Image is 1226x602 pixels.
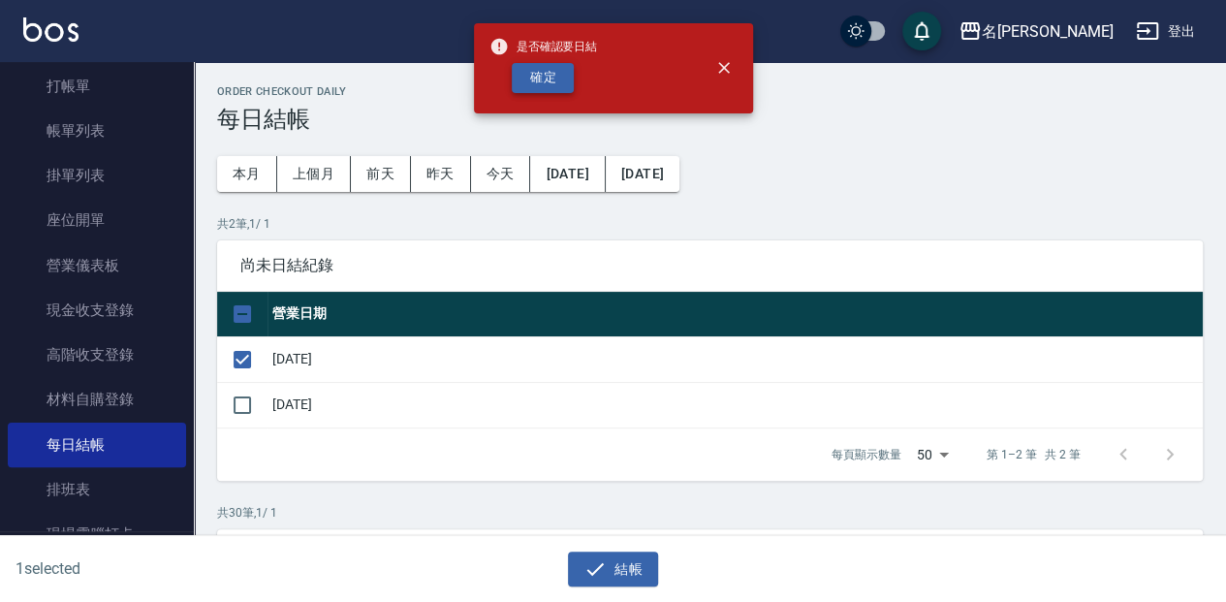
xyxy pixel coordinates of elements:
a: 營業儀表板 [8,243,186,288]
img: Logo [23,17,79,42]
button: save [902,12,941,50]
button: 結帳 [568,552,658,587]
a: 現場電腦打卡 [8,512,186,556]
button: 今天 [471,156,531,192]
button: 名[PERSON_NAME] [951,12,1120,51]
a: 排班表 [8,467,186,512]
button: 確定 [512,63,574,93]
div: 名[PERSON_NAME] [982,19,1113,44]
td: [DATE] [267,336,1203,382]
p: 共 30 筆, 1 / 1 [217,504,1203,522]
a: 掛單列表 [8,153,186,198]
button: 前天 [351,156,411,192]
th: 營業日期 [267,292,1203,337]
button: 登出 [1128,14,1203,49]
a: 帳單列表 [8,109,186,153]
h6: 1 selected [16,556,302,581]
span: 尚未日結紀錄 [240,256,1179,275]
button: [DATE] [606,156,679,192]
h2: Order checkout daily [217,85,1203,98]
p: 每頁顯示數量 [832,446,901,463]
a: 打帳單 [8,64,186,109]
a: 高階收支登錄 [8,333,186,377]
div: 50 [909,428,956,481]
button: 上個月 [277,156,351,192]
td: [DATE] [267,382,1203,428]
span: 是否確認要日結 [489,37,598,56]
button: 本月 [217,156,277,192]
a: 材料自購登錄 [8,377,186,422]
h3: 每日結帳 [217,106,1203,133]
a: 每日結帳 [8,423,186,467]
button: [DATE] [530,156,605,192]
a: 現金收支登錄 [8,288,186,333]
p: 第 1–2 筆 共 2 筆 [987,446,1081,463]
button: 昨天 [411,156,471,192]
a: 座位開單 [8,198,186,242]
button: close [703,47,745,89]
p: 共 2 筆, 1 / 1 [217,215,1203,233]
